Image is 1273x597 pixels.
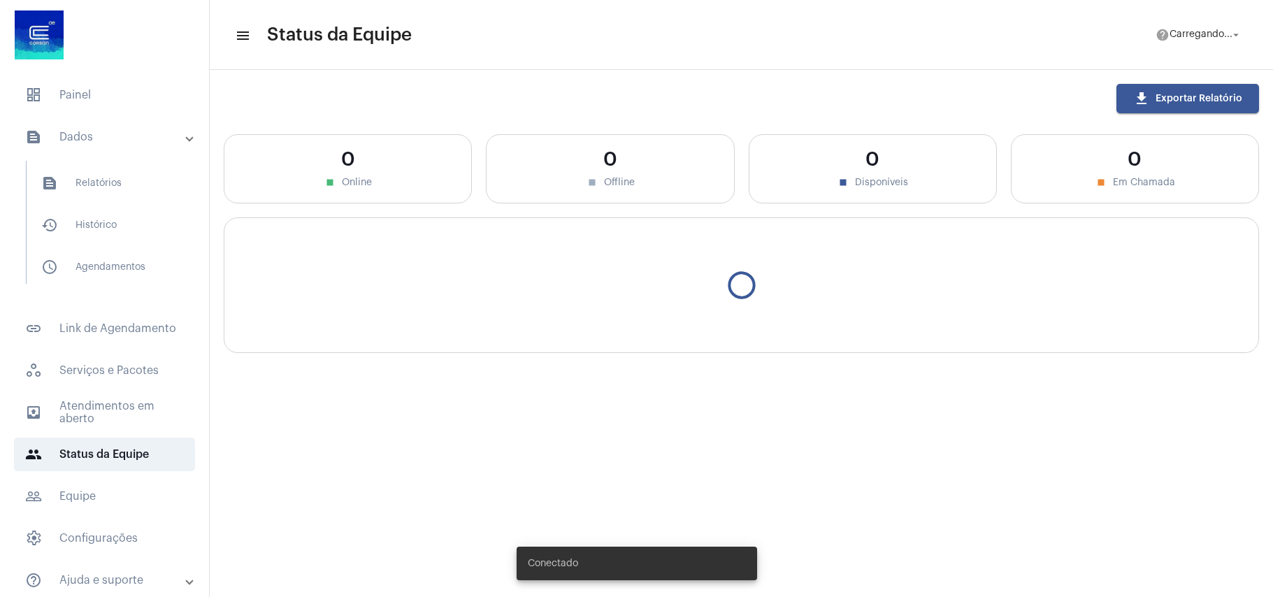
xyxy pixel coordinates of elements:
[8,154,209,303] div: sidenav iconDados
[25,129,42,145] mat-icon: sidenav icon
[25,362,42,379] span: sidenav icon
[25,572,187,589] mat-panel-title: Ajuda e suporte
[1116,84,1259,113] button: Exportar Relatório
[25,530,42,547] span: sidenav icon
[14,312,195,345] span: Link de Agendamento
[41,259,58,275] mat-icon: sidenav icon
[1230,29,1242,41] mat-icon: arrow_drop_down
[14,78,195,112] span: Painel
[324,176,336,189] mat-icon: stop
[25,446,42,463] mat-icon: sidenav icon
[8,563,209,597] mat-expansion-panel-header: sidenav iconAjuda e suporte
[763,176,982,189] div: Disponíveis
[238,176,457,189] div: Online
[25,404,42,421] mat-icon: sidenav icon
[501,149,719,171] div: 0
[14,438,195,471] span: Status da Equipe
[25,488,42,505] mat-icon: sidenav icon
[528,556,578,570] span: Conectado
[1026,176,1244,189] div: Em Chamada
[837,176,849,189] mat-icon: stop
[1170,30,1232,40] span: Carregando...
[501,176,719,189] div: Offline
[25,572,42,589] mat-icon: sidenav icon
[30,166,178,200] span: Relatórios
[14,396,195,429] span: Atendimentos em aberto
[25,129,187,145] mat-panel-title: Dados
[1095,176,1107,189] mat-icon: stop
[1133,90,1150,107] mat-icon: download
[1156,28,1170,42] mat-icon: help
[11,7,67,63] img: d4669ae0-8c07-2337-4f67-34b0df7f5ae4.jpeg
[41,217,58,233] mat-icon: sidenav icon
[14,522,195,555] span: Configurações
[25,87,42,103] span: sidenav icon
[586,176,598,189] mat-icon: stop
[14,354,195,387] span: Serviços e Pacotes
[30,250,178,284] span: Agendamentos
[1147,21,1251,49] button: Carregando...
[235,27,249,44] mat-icon: sidenav icon
[267,24,412,46] span: Status da Equipe
[14,480,195,513] span: Equipe
[25,320,42,337] mat-icon: sidenav icon
[763,149,982,171] div: 0
[30,208,178,242] span: Histórico
[1133,94,1242,103] span: Exportar Relatório
[8,120,209,154] mat-expansion-panel-header: sidenav iconDados
[238,149,457,171] div: 0
[1026,149,1244,171] div: 0
[41,175,58,192] mat-icon: sidenav icon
